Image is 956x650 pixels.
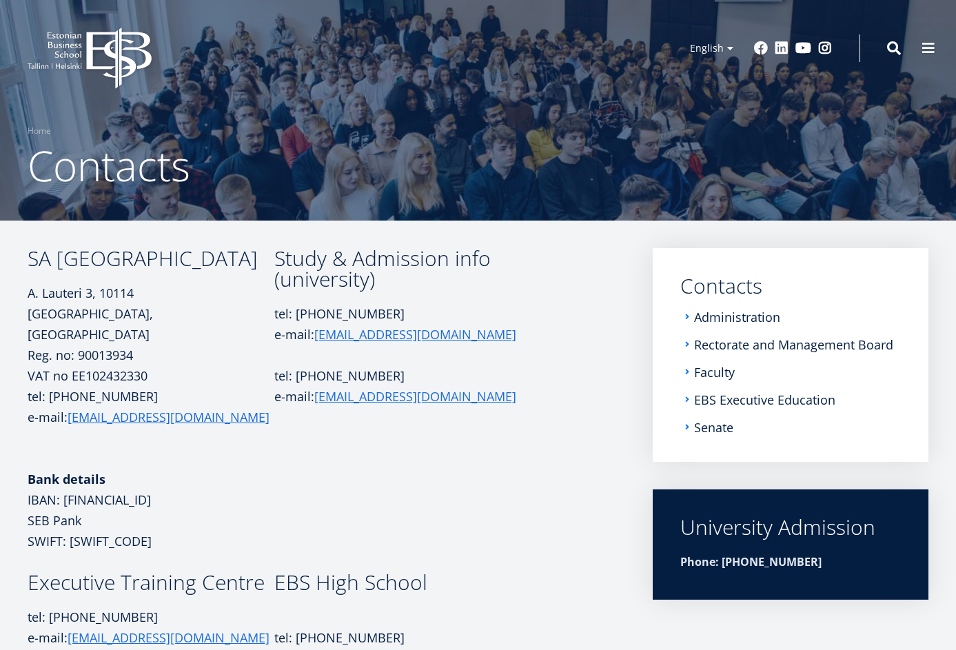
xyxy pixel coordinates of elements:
p: A. Lauteri 3, 10114 [GEOGRAPHIC_DATA], [GEOGRAPHIC_DATA] Reg. no: 90013934 [28,283,274,365]
a: Senate [694,420,733,434]
span: Contacts [28,137,190,194]
p: IBAN: [FINANCIAL_ID] SEB Pank SWIFT: [SWIFT_CODE] [28,469,274,551]
a: Administration [694,310,780,324]
div: University Admission [680,517,901,538]
h3: SA [GEOGRAPHIC_DATA] [28,248,274,269]
h3: Study & Admission info (university) [274,248,536,290]
a: Instagram [818,41,832,55]
p: tel: [PHONE_NUMBER] e-mail: [274,303,536,345]
a: Facebook [754,41,768,55]
p: tel: [PHONE_NUMBER] e-mail: [28,386,274,448]
p: tel: [PHONE_NUMBER] [274,365,536,386]
a: Home [28,124,51,138]
a: EBS Executive Education [694,393,835,407]
strong: Bank details [28,471,105,487]
a: [EMAIL_ADDRESS][DOMAIN_NAME] [314,386,516,407]
a: Faculty [694,365,735,379]
strong: Phone: [PHONE_NUMBER] [680,554,822,569]
h3: Executive Training Centre [28,572,274,593]
a: Youtube [795,41,811,55]
a: [EMAIL_ADDRESS][DOMAIN_NAME] [68,407,269,427]
a: Contacts [680,276,901,296]
p: tel: [PHONE_NUMBER] e-mail: [28,607,274,648]
p: e-mail: [274,386,536,407]
a: Linkedin [775,41,789,55]
a: Rectorate and Management Board [694,338,893,352]
a: [EMAIL_ADDRESS][DOMAIN_NAME] [314,324,516,345]
a: [EMAIL_ADDRESS][DOMAIN_NAME] [68,627,269,648]
p: VAT no EE102432330 [28,365,274,386]
h3: EBS High School [274,572,536,593]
